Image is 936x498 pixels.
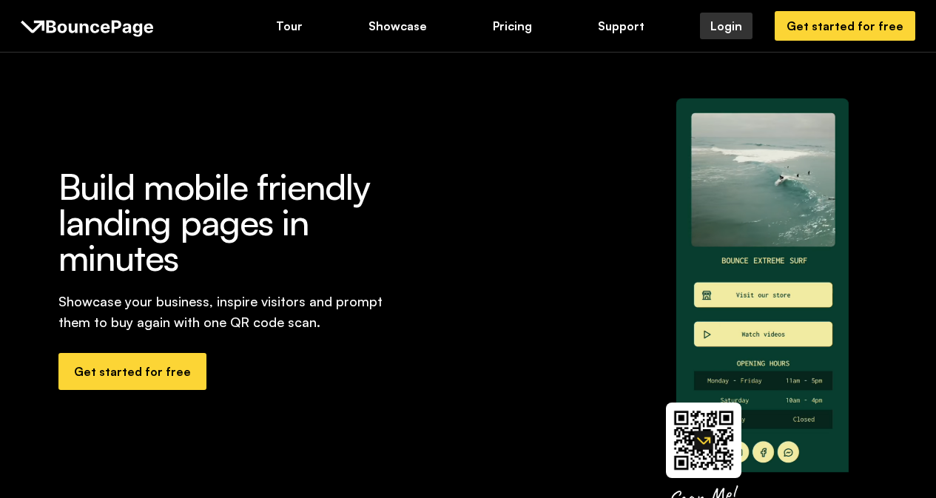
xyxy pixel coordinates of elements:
a: Get started for free [58,353,206,390]
div: Pricing [493,18,532,34]
a: Get started for free [775,11,915,41]
div: Support [598,18,644,34]
div: Showcase your business, inspire visitors and prompt them to buy again with one QR code scan. [58,291,409,332]
a: Tour [266,13,313,39]
a: Login [700,13,752,39]
a: Showcase [358,13,437,39]
a: Support [587,13,655,39]
div: Get started for free [787,18,903,34]
div: Tour [276,18,303,34]
a: Pricing [482,13,542,39]
h1: Build mobile friendly landing pages in minutes [58,169,409,275]
div: Login [710,18,742,34]
div: Showcase [368,18,427,34]
div: Get started for free [74,363,191,380]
